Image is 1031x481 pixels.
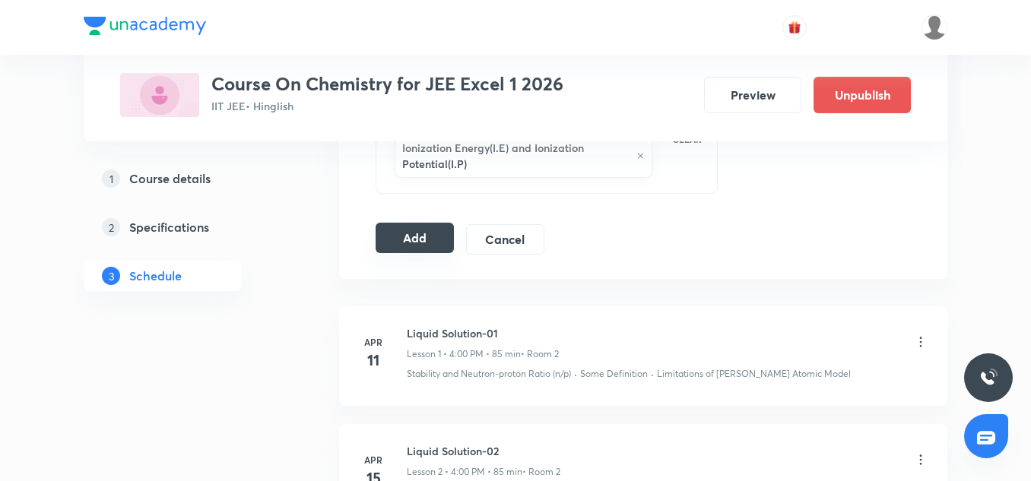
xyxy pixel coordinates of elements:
p: 2 [102,218,120,236]
img: ttu [979,369,998,387]
h4: 11 [358,349,389,372]
h3: Course On Chemistry for JEE Excel 1 2026 [211,73,563,95]
img: avatar [788,21,801,34]
p: Limitations of [PERSON_NAME] Atomic Model [657,367,851,381]
p: • Room 2 [521,347,559,361]
a: 1Course details [84,163,290,194]
h6: Apr [358,453,389,467]
div: · [651,367,654,381]
h5: Specifications [129,218,209,236]
h6: Liquid Solution-01 [407,325,559,341]
p: Stability and Neutron-proton Ratio (n/p) [407,367,571,381]
h6: Apr [358,335,389,349]
img: DCCD0BA6-0835-453A-A29D-0A231D1EC888_plus.png [120,73,199,117]
p: 3 [102,267,120,285]
button: Unpublish [814,77,911,113]
img: Company Logo [84,17,206,35]
p: IIT JEE • Hinglish [211,98,563,114]
button: avatar [782,15,807,40]
p: Lesson 1 • 4:00 PM • 85 min [407,347,521,361]
h5: Course details [129,169,211,188]
button: Add [376,223,454,253]
p: Some Definition [580,367,648,381]
div: · [574,367,577,381]
a: 2Specifications [84,212,290,242]
h6: Ionization Energy(I.E) and Ionization Potential(I.P) [402,140,629,172]
a: Company Logo [84,17,206,39]
button: Preview [704,77,801,113]
h5: Schedule [129,267,182,285]
p: 1 [102,169,120,188]
p: Lesson 2 • 4:00 PM • 85 min [407,465,522,479]
button: Cancel [466,224,544,255]
img: Arpit Srivastava [922,14,947,40]
p: • Room 2 [522,465,560,479]
h6: Liquid Solution-02 [407,443,560,459]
